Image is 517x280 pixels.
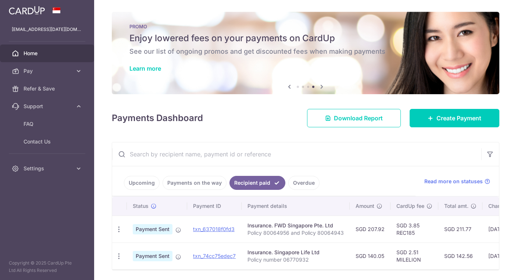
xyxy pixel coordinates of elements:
[307,109,401,127] a: Download Report
[24,50,72,57] span: Home
[9,6,45,15] img: CardUp
[133,224,172,234] span: Payment Sent
[410,109,499,127] a: Create Payment
[187,196,242,216] th: Payment ID
[24,120,72,128] span: FAQ
[12,26,82,33] p: [EMAIL_ADDRESS][DATE][DOMAIN_NAME]
[247,229,344,237] p: Policy 80064956 and Policy 80064943
[391,216,438,242] td: SGD 3.85 REC185
[444,202,468,210] span: Total amt.
[424,178,490,185] a: Read more on statuses
[24,67,72,75] span: Pay
[24,103,72,110] span: Support
[470,258,510,276] iframe: Opens a widget where you can find more information
[396,202,424,210] span: CardUp fee
[124,176,160,190] a: Upcoming
[334,114,383,123] span: Download Report
[247,256,344,263] p: Policy number 06770932
[129,65,161,72] a: Learn more
[350,216,391,242] td: SGD 207.92
[129,24,482,29] p: PROMO
[112,111,203,125] h4: Payments Dashboard
[424,178,483,185] span: Read more on statuses
[391,242,438,269] td: SGD 2.51 MILELION
[193,253,236,259] a: txn_74cc75edec7
[356,202,374,210] span: Amount
[193,226,235,232] a: txn_637018f0fd3
[438,242,482,269] td: SGD 142.56
[438,216,482,242] td: SGD 211.77
[24,165,72,172] span: Settings
[24,85,72,92] span: Refer & Save
[133,251,172,261] span: Payment Sent
[288,176,320,190] a: Overdue
[24,138,72,145] span: Contact Us
[129,32,482,44] h5: Enjoy lowered fees on your payments on CardUp
[247,222,344,229] div: Insurance. FWD Singapore Pte. Ltd
[247,249,344,256] div: Insurance. Singapore Life Ltd
[229,176,285,190] a: Recipient paid
[350,242,391,269] td: SGD 140.05
[436,114,481,123] span: Create Payment
[112,142,481,166] input: Search by recipient name, payment id or reference
[112,12,499,94] img: Latest Promos banner
[133,202,149,210] span: Status
[163,176,227,190] a: Payments on the way
[129,47,482,56] h6: See our list of ongoing promos and get discounted fees when making payments
[242,196,350,216] th: Payment details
